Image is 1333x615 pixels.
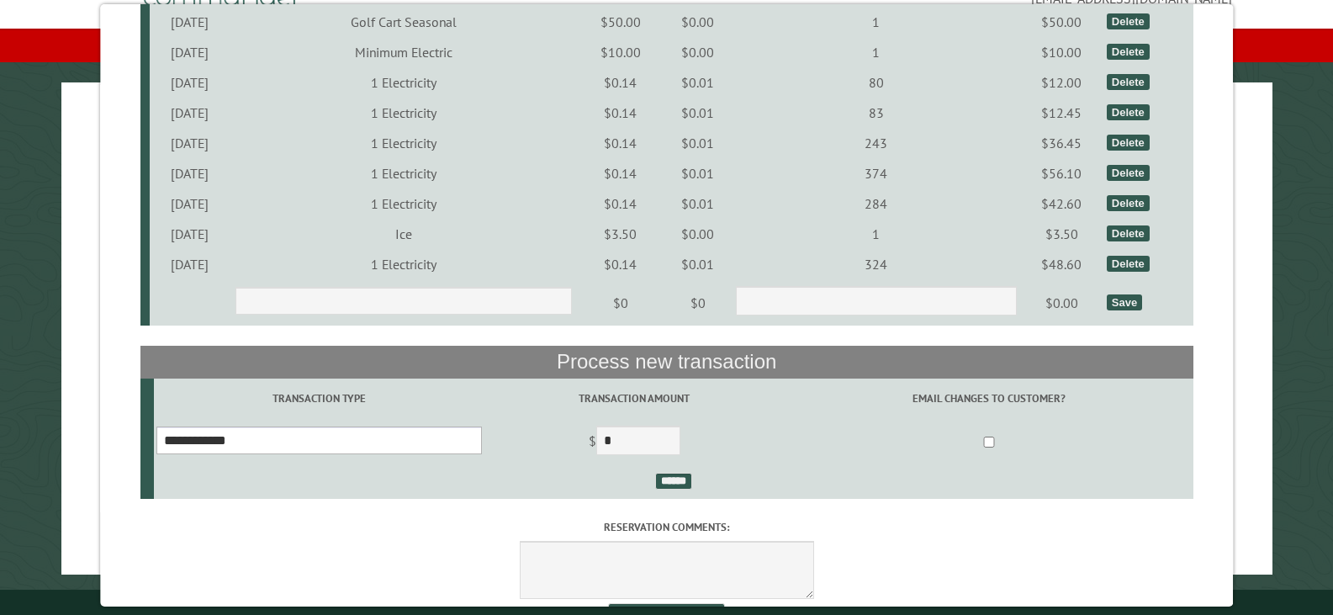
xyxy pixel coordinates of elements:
td: $ [484,419,785,466]
td: 374 [733,158,1019,188]
td: [DATE] [150,98,230,128]
td: $3.50 [578,219,662,249]
div: Delete [1107,165,1150,181]
div: Delete [1107,13,1150,29]
td: $12.45 [1019,98,1103,128]
td: 1 [733,37,1019,67]
td: $0.00 [663,219,733,249]
td: $0.14 [578,128,662,158]
td: $36.45 [1019,128,1103,158]
td: [DATE] [150,219,230,249]
td: $50.00 [1019,7,1103,37]
td: $12.00 [1019,67,1103,98]
td: 80 [733,67,1019,98]
td: $10.00 [578,37,662,67]
label: Email changes to customer? [787,390,1190,406]
td: $0.00 [663,37,733,67]
td: [DATE] [150,7,230,37]
div: Delete [1107,74,1150,90]
td: $50.00 [578,7,662,37]
th: Process new transaction [140,346,1193,378]
td: 1 [733,7,1019,37]
td: [DATE] [150,249,230,279]
td: $0.00 [1019,279,1103,326]
td: 1 Electricity [230,188,578,219]
td: $48.60 [1019,249,1103,279]
td: Minimum Electric [230,37,578,67]
div: Delete [1107,104,1150,120]
td: $0 [578,279,662,326]
div: Save [1107,294,1142,310]
td: 1 [733,219,1019,249]
label: Transaction Amount [487,390,782,406]
td: $3.50 [1019,219,1103,249]
td: $0.14 [578,67,662,98]
td: [DATE] [150,188,230,219]
td: Ice [230,219,578,249]
td: $10.00 [1019,37,1103,67]
td: $0.01 [663,128,733,158]
td: $0.00 [663,7,733,37]
td: 324 [733,249,1019,279]
td: $0.14 [578,158,662,188]
label: Reservation comments: [140,519,1193,535]
td: 1 Electricity [230,158,578,188]
td: $0.01 [663,98,733,128]
div: Delete [1107,195,1150,211]
td: [DATE] [150,158,230,188]
td: $0.01 [663,158,733,188]
td: $56.10 [1019,158,1103,188]
td: $0.01 [663,188,733,219]
td: $0.14 [578,249,662,279]
div: Delete [1107,135,1150,151]
td: 1 Electricity [230,67,578,98]
td: $0 [663,279,733,326]
td: 243 [733,128,1019,158]
label: Transaction Type [156,390,482,406]
div: Delete [1107,44,1150,60]
td: 83 [733,98,1019,128]
td: [DATE] [150,67,230,98]
td: [DATE] [150,128,230,158]
td: 1 Electricity [230,98,578,128]
td: $0.01 [663,249,733,279]
div: Delete [1107,256,1150,272]
td: [DATE] [150,37,230,67]
div: Delete [1107,225,1150,241]
small: © Campground Commander LLC. All rights reserved. [572,596,762,607]
td: $42.60 [1019,188,1103,219]
td: $0.01 [663,67,733,98]
td: 1 Electricity [230,249,578,279]
td: 284 [733,188,1019,219]
td: $0.14 [578,188,662,219]
td: 1 Electricity [230,128,578,158]
td: $0.14 [578,98,662,128]
td: Golf Cart Seasonal [230,7,578,37]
